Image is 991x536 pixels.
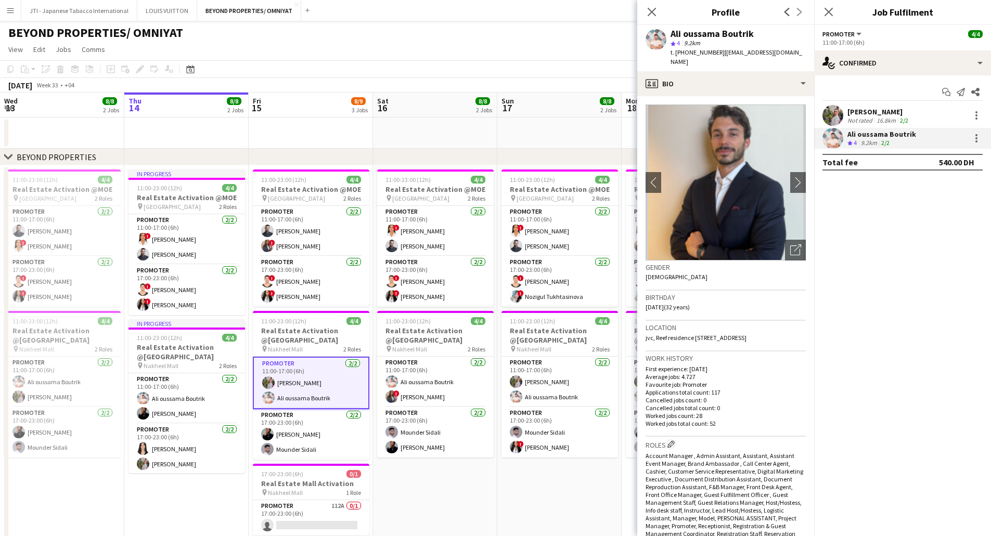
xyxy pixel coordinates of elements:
app-card-role: Promoter2/217:00-23:00 (6h)![PERSON_NAME]![PERSON_NAME] [4,256,121,307]
span: 9.2km [682,39,702,47]
span: [GEOGRAPHIC_DATA] [268,194,325,202]
span: 17 [500,102,514,114]
button: LOUIS VUITTON [137,1,197,21]
span: jvc, Reef residence [STREET_ADDRESS] [646,334,747,342]
div: 2 Jobs [103,106,119,114]
app-card-role: Promoter2/217:00-23:00 (6h)![PERSON_NAME]![PERSON_NAME] [253,256,369,307]
span: ! [393,390,400,397]
app-card-role: Promoter2/211:00-17:00 (6h)![PERSON_NAME][PERSON_NAME] [128,214,245,265]
span: ! [20,240,27,246]
span: 11:00-23:00 (12h) [510,317,555,325]
span: 17:00-23:00 (6h) [261,470,303,478]
app-job-card: In progress11:00-23:00 (12h)4/4Real Estate Activation @MOE [GEOGRAPHIC_DATA]2 RolesPromoter2/211:... [128,169,245,315]
p: Worked jobs count: 28 [646,412,806,420]
span: 4/4 [98,176,112,184]
span: ! [145,298,151,305]
h3: Work history [646,354,806,363]
app-job-card: 11:00-23:00 (12h)4/4Real Estate Activation @[GEOGRAPHIC_DATA] Nakheel Mall2 RolesPromoter2/211:00... [253,311,369,460]
p: First experience: [DATE] [646,365,806,373]
span: [DEMOGRAPHIC_DATA] [646,273,707,281]
div: 9.2km [859,139,879,148]
div: 540.00 DH [939,157,974,167]
span: 2 Roles [219,203,237,211]
span: ! [518,275,524,281]
span: Thu [128,96,141,106]
h3: Real Estate Activation @[GEOGRAPHIC_DATA] [626,326,742,345]
span: 14 [127,102,141,114]
h3: Real Estate Activation @MOE [626,185,742,194]
span: 2 Roles [95,194,112,202]
div: 11:00-23:00 (12h)4/4Real Estate Activation @[GEOGRAPHIC_DATA] Nakheel Mall2 RolesPromoter2/211:00... [4,311,121,457]
span: ! [393,290,400,296]
div: +04 [65,81,74,89]
p: Worked jobs total count: 52 [646,420,806,427]
app-card-role: Promoter2/217:00-23:00 (6h)[PERSON_NAME]Mounder Sidali [253,409,369,460]
span: ! [145,283,151,290]
span: 2 Roles [343,345,361,353]
span: 8/8 [600,97,614,105]
app-card-role: Promoter2/217:00-23:00 (6h)![PERSON_NAME]![PERSON_NAME] [128,265,245,315]
app-card-role: Promoter2/211:00-17:00 (6h)![PERSON_NAME][PERSON_NAME] [501,206,618,256]
span: 8/8 [475,97,490,105]
span: View [8,45,23,54]
span: 11:00-23:00 (12h) [137,334,182,342]
span: 11:00-23:00 (12h) [634,176,679,184]
p: Cancelled jobs count: 0 [646,396,806,404]
div: [DATE] [8,80,32,90]
span: Sun [501,96,514,106]
span: 11:00-23:00 (12h) [12,176,58,184]
span: Fri [253,96,261,106]
h3: Real Estate Activation @[GEOGRAPHIC_DATA] [128,343,245,361]
app-job-card: 11:00-23:00 (12h)4/4Real Estate Activation @[GEOGRAPHIC_DATA] Nakheel Mall2 RolesPromoter2/211:00... [377,311,494,457]
span: Jobs [56,45,71,54]
div: 2 Jobs [600,106,616,114]
span: [DATE] (32 years) [646,303,690,311]
app-job-card: 17:00-23:00 (6h)0/1Real Estate Mall Activation Nakheel Mall1 RolePromoter112A0/117:00-23:00 (6h) [253,464,369,535]
app-card-role: Promoter112A0/117:00-23:00 (6h) [253,500,369,535]
span: ! [145,233,151,239]
app-card-role: Promoter2/211:00-17:00 (6h)![PERSON_NAME]![PERSON_NAME] [626,206,742,256]
h3: Real Estate Activation @MOE [501,185,618,194]
h3: Profile [637,5,814,19]
div: Open photos pop-in [785,240,806,260]
span: 4/4 [98,317,112,325]
app-card-role: Promoter2/217:00-23:00 (6h)[PERSON_NAME][PERSON_NAME] [128,424,245,474]
span: 8/9 [351,97,366,105]
span: Nakheel Mall [517,345,551,353]
span: 18 [624,102,639,114]
span: Edit [33,45,45,54]
h3: Real Estate Activation @[GEOGRAPHIC_DATA] [253,326,369,345]
span: ! [518,441,524,447]
h3: Real Estate Activation @MOE [253,185,369,194]
h3: Location [646,323,806,332]
a: View [4,43,27,56]
app-card-role: Promoter2/217:00-23:00 (6h)[PERSON_NAME]!Nozigul Tukhtasinova [626,256,742,307]
span: 4/4 [471,317,485,325]
app-job-card: 11:00-23:00 (12h)4/4Real Estate Activation @MOE [GEOGRAPHIC_DATA]2 RolesPromoter2/211:00-17:00 (6... [4,169,121,307]
span: 8/8 [102,97,117,105]
div: 11:00-23:00 (12h)4/4Real Estate Activation @MOE [GEOGRAPHIC_DATA]2 RolesPromoter2/211:00-17:00 (6... [377,169,494,307]
h3: Birthday [646,293,806,302]
div: [PERSON_NAME] [847,107,910,116]
app-job-card: 11:00-23:00 (12h)4/4Real Estate Activation @[GEOGRAPHIC_DATA] Nakheel Mall2 RolesPromoter2/211:00... [626,311,742,457]
div: 11:00-23:00 (12h)4/4Real Estate Activation @MOE [GEOGRAPHIC_DATA]2 RolesPromoter2/211:00-17:00 (6... [253,169,369,307]
span: 2 Roles [468,194,485,202]
p: Applications total count: 117 [646,388,806,396]
app-card-role: Promoter2/217:00-23:00 (6h)Mounder Sidali![PERSON_NAME] [501,407,618,457]
span: ! [269,240,275,246]
span: ! [20,290,27,296]
span: 0/1 [346,470,361,478]
span: 11:00-23:00 (12h) [261,176,306,184]
app-skills-label: 2/2 [881,139,890,147]
span: ! [518,290,524,296]
span: 11:00-23:00 (12h) [137,184,182,192]
span: Wed [4,96,18,106]
h3: Gender [646,263,806,272]
app-job-card: 11:00-23:00 (12h)4/4Real Estate Activation @MOE [GEOGRAPHIC_DATA]2 RolesPromoter2/211:00-17:00 (6... [626,169,742,307]
div: Ali oussama Boutrik [671,29,754,38]
span: t. [PHONE_NUMBER] [671,48,725,56]
p: Average jobs: 4.727 [646,373,806,381]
